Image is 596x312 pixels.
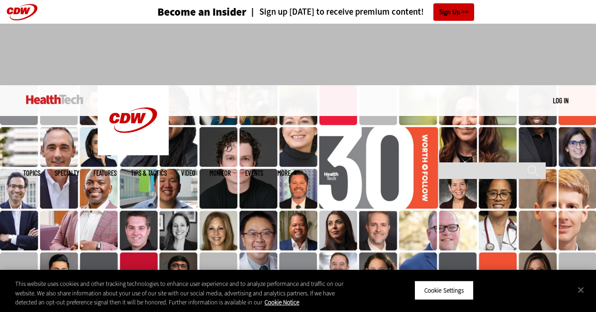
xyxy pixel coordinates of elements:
[247,8,424,17] a: Sign up [DATE] to receive premium content!
[98,148,169,158] a: CDW
[553,96,568,105] a: Log in
[126,33,471,76] iframe: advertisement
[277,169,297,177] span: More
[98,85,169,155] img: Home
[433,3,474,21] a: Sign Up
[26,95,83,104] img: Home
[55,169,79,177] span: Specialty
[122,7,247,18] a: Become an Insider
[414,280,474,300] button: Cookie Settings
[570,279,591,300] button: Close
[553,96,568,106] div: User menu
[157,7,247,18] h3: Become an Insider
[15,279,358,307] div: This website uses cookies and other tracking technologies to enhance user experience and to analy...
[23,169,40,177] span: Topics
[265,298,299,306] a: More information about your privacy
[245,169,263,177] a: Events
[210,169,231,177] a: MonITor
[181,169,195,177] a: Video
[93,169,117,177] a: Features
[131,169,167,177] a: Tips & Tactics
